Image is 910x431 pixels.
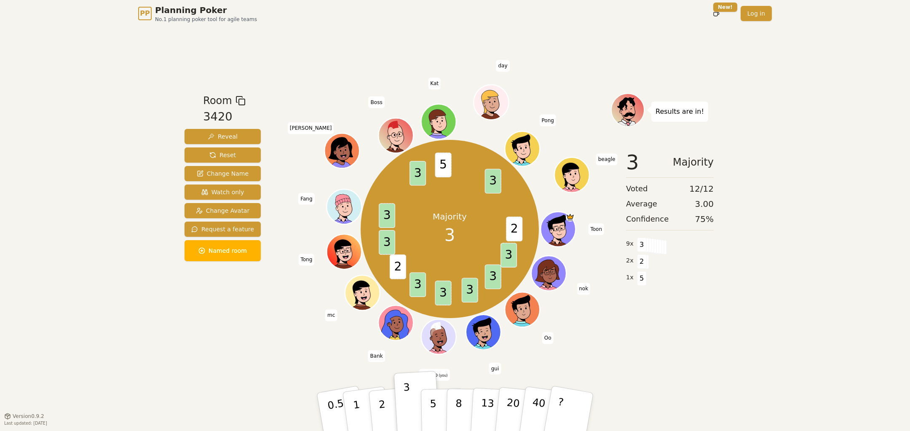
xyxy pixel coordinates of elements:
[496,60,509,72] span: Click to change your name
[626,239,634,249] span: 9 x
[422,320,455,353] button: Click to change your avatar
[709,6,724,21] button: New!
[138,4,257,23] a: PPPlanning PokerNo.1 planning poker tool for agile teams
[198,246,247,255] span: Named room
[637,238,647,252] span: 3
[368,350,385,362] span: Click to change your name
[540,114,556,126] span: Click to change your name
[185,166,261,181] button: Change Name
[433,211,467,222] p: Majority
[409,161,426,186] span: 3
[298,193,314,204] span: Click to change your name
[461,278,478,303] span: 3
[369,96,385,108] span: Click to change your name
[185,185,261,200] button: Watch only
[185,147,261,163] button: Reset
[4,421,47,426] span: Last updated: [DATE]
[419,369,450,380] span: Click to change your name
[428,78,441,89] span: Click to change your name
[484,265,501,289] span: 3
[4,413,44,420] button: Version0.9.2
[325,309,337,321] span: Click to change your name
[185,222,261,237] button: Request a feature
[444,222,455,248] span: 3
[626,198,657,210] span: Average
[656,106,704,118] p: Results are in!
[155,16,257,23] span: No.1 planning poker tool for agile teams
[689,183,714,195] span: 12 / 12
[542,332,554,344] span: Click to change your name
[185,240,261,261] button: Named room
[409,273,426,297] span: 3
[626,273,634,282] span: 1 x
[201,188,244,196] span: Watch only
[379,203,395,228] span: 3
[637,271,647,286] span: 5
[298,254,314,265] span: Click to change your name
[588,223,604,235] span: Click to change your name
[626,152,639,172] span: 3
[185,129,261,144] button: Reveal
[13,413,44,420] span: Version 0.9.2
[489,362,501,374] span: Click to change your name
[155,4,257,16] span: Planning Poker
[197,169,249,178] span: Change Name
[140,8,150,19] span: PP
[389,254,406,279] span: 2
[673,152,714,172] span: Majority
[185,203,261,218] button: Change Avatar
[741,6,772,21] a: Log in
[626,183,648,195] span: Voted
[288,122,334,134] span: Click to change your name
[191,225,254,233] span: Request a feature
[506,217,522,241] span: 2
[565,213,574,222] span: Toon is the host
[209,151,236,159] span: Reset
[596,153,618,165] span: Click to change your name
[208,132,238,141] span: Reveal
[435,153,451,177] span: 5
[626,256,634,265] span: 2 x
[626,213,669,225] span: Confidence
[695,198,714,210] span: 3.00
[438,373,448,377] span: (you)
[403,381,412,427] p: 3
[695,213,714,225] span: 75 %
[196,206,250,215] span: Change Avatar
[379,230,395,255] span: 3
[435,281,451,305] span: 3
[500,243,517,267] span: 3
[203,93,232,108] span: Room
[713,3,737,12] div: New!
[577,283,590,294] span: Click to change your name
[637,254,647,269] span: 2
[484,169,501,194] span: 3
[203,108,245,126] div: 3420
